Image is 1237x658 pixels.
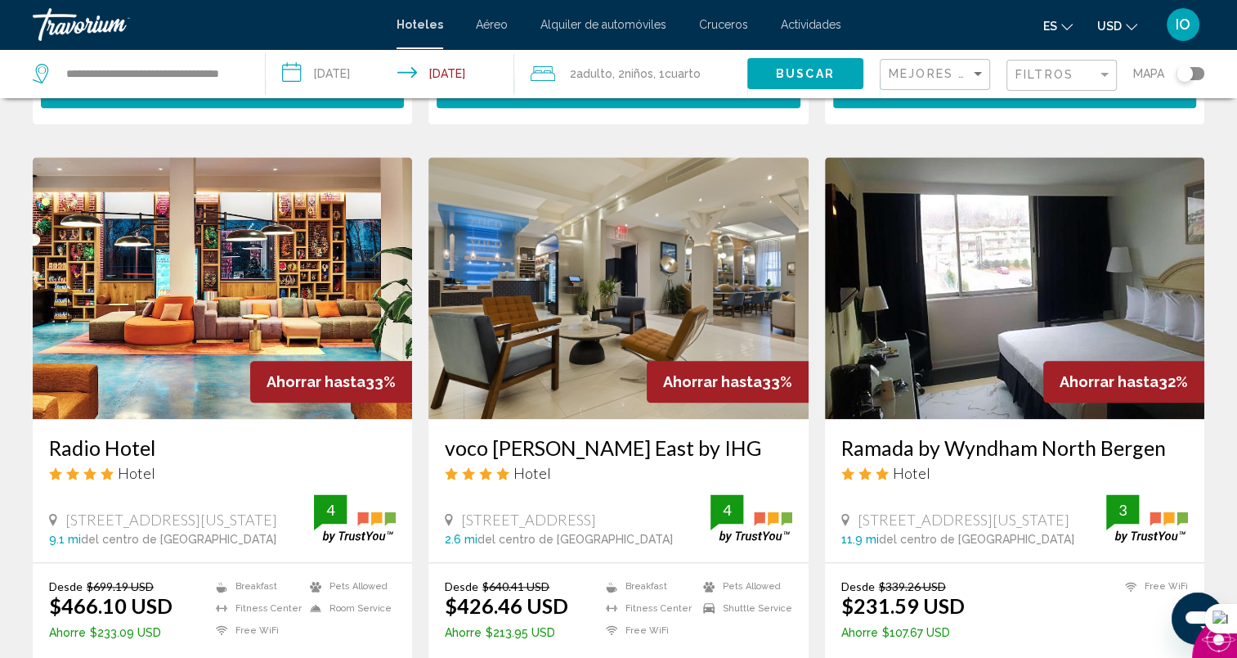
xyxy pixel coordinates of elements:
button: Change currency [1097,14,1137,38]
span: Desde [841,579,875,593]
a: Travorium [33,8,380,41]
span: Desde [49,579,83,593]
div: 33% [647,361,809,403]
span: Ahorre [445,626,482,639]
li: Breakfast [208,579,302,593]
a: Radio Hotel [49,435,396,460]
div: 4 star Hotel [49,464,396,482]
div: 3 [1106,500,1139,520]
p: $213.95 USD [445,626,568,639]
span: 2 [570,62,612,85]
img: trustyou-badge.svg [314,494,396,543]
img: trustyou-badge.svg [710,494,792,543]
span: Adulto [576,67,612,80]
span: [STREET_ADDRESS][US_STATE] [858,511,1069,529]
span: Ahorrar hasta [1060,373,1159,390]
span: es [1043,20,1057,33]
del: $640.41 USD [482,579,549,593]
a: Actividades [781,18,841,31]
div: 3 star Hotel [841,464,1188,482]
span: Buscar [776,68,835,81]
div: 32% [1043,361,1204,403]
div: 4 star Hotel [445,464,791,482]
div: 4 [710,500,743,520]
span: del centro de [GEOGRAPHIC_DATA] [477,533,673,546]
span: Filtros [1015,68,1073,81]
span: del centro de [GEOGRAPHIC_DATA] [81,533,276,546]
del: $339.26 USD [879,579,946,593]
li: Room Service [302,602,396,615]
span: [STREET_ADDRESS][US_STATE] [65,511,277,529]
a: Alquiler de automóviles [540,18,666,31]
button: Travelers: 2 adults, 2 children [514,49,747,98]
span: Mejores descuentos [889,67,1053,80]
li: Breakfast [598,579,695,593]
a: Aéreo [476,18,508,31]
button: Buscar [747,58,863,88]
a: Seleccionar habitación [437,82,800,100]
span: USD [1097,20,1122,33]
a: Seleccionar habitación [833,82,1196,100]
span: Mapa [1133,62,1164,85]
a: Cruceros [699,18,748,31]
a: voco [PERSON_NAME] East by IHG [445,435,791,460]
li: Fitness Center [208,602,302,615]
div: 4 [314,500,347,520]
span: 11.9 mi [841,533,879,546]
span: 2.6 mi [445,533,477,546]
iframe: Botón para iniciar la ventana de mensajería [1172,593,1224,645]
span: Hotel [893,464,930,482]
span: Desde [445,579,478,593]
button: Change language [1043,14,1073,38]
ins: $426.46 USD [445,593,568,618]
button: Check-in date: Sep 17, 2025 Check-out date: Sep 19, 2025 [266,49,515,98]
span: Cuarto [665,67,701,80]
img: Hotel image [825,157,1204,419]
span: 9.1 mi [49,533,81,546]
a: Hoteles [397,18,443,31]
img: Hotel image [428,157,808,419]
img: Hotel image [33,157,412,419]
li: Pets Allowed [302,579,396,593]
li: Fitness Center [598,602,695,615]
span: IO [1176,16,1190,33]
span: Niños [625,67,653,80]
li: Free WiFi [1117,579,1188,593]
ins: $466.10 USD [49,593,173,618]
span: Ahorre [841,626,878,639]
p: $107.67 USD [841,626,965,639]
mat-select: Sort by [889,68,985,82]
span: [STREET_ADDRESS] [461,511,596,529]
button: Filter [1006,59,1117,92]
p: $233.09 USD [49,626,173,639]
span: Ahorre [49,626,86,639]
span: Ahorrar hasta [267,373,365,390]
li: Free WiFi [598,624,695,638]
del: $699.19 USD [87,579,154,593]
span: Hotel [513,464,551,482]
span: , 1 [653,62,701,85]
button: Toggle map [1164,66,1204,81]
span: Hotel [118,464,155,482]
span: del centro de [GEOGRAPHIC_DATA] [879,533,1074,546]
span: Ahorrar hasta [663,373,762,390]
img: trustyou-badge.svg [1106,494,1188,543]
button: User Menu [1162,7,1204,42]
li: Pets Allowed [695,579,792,593]
a: Seleccionar habitación [41,82,404,100]
li: Shuttle Service [695,602,792,615]
span: , 2 [612,62,653,85]
a: Ramada by Wyndham North Bergen [841,435,1188,460]
div: 33% [250,361,412,403]
li: Free WiFi [208,624,302,638]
